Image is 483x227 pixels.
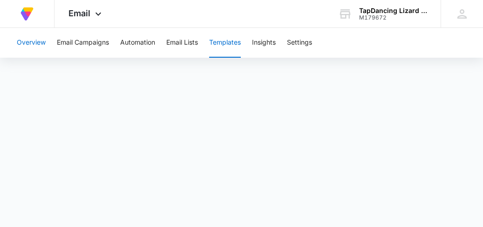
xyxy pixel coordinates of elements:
img: Volusion [19,6,35,22]
span: Email [68,8,90,18]
button: Email Lists [166,28,198,58]
button: Automation [120,28,155,58]
button: Overview [17,28,46,58]
div: account id [359,14,427,21]
button: Settings [287,28,312,58]
div: account name [359,7,427,14]
button: Insights [252,28,276,58]
button: Email Campaigns [57,28,109,58]
button: Templates [209,28,241,58]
